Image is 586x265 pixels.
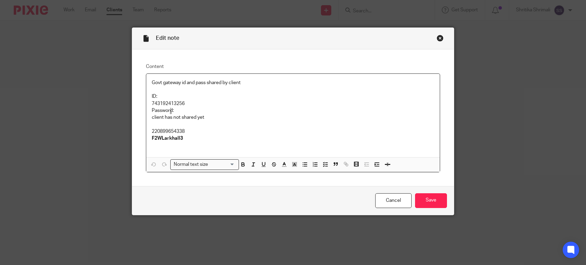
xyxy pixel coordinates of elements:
[152,79,434,86] p: Govt gateway id and pass shared by client
[152,107,434,114] p: Password:
[152,100,434,107] p: 743192413256
[170,159,239,170] div: Search for option
[146,63,440,70] label: Content
[415,193,447,208] input: Save
[152,114,434,121] p: client has not shared yet
[156,35,179,41] span: Edit note
[375,193,412,208] a: Cancel
[152,93,434,100] p: ID:
[437,35,444,42] div: Close this dialog window
[152,136,183,141] strong: F2WLarkhall3
[152,128,434,142] p: 220899654338
[172,161,209,168] span: Normal text size
[210,161,235,168] input: Search for option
